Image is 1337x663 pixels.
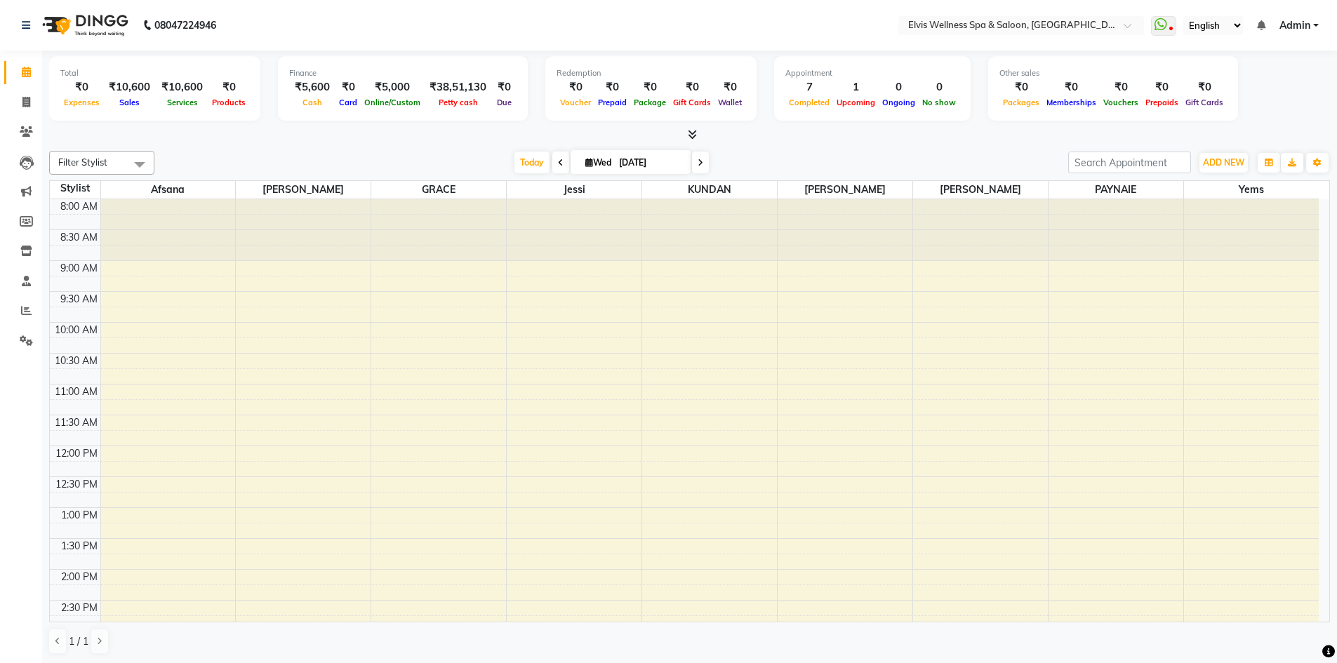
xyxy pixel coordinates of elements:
span: [PERSON_NAME] [913,181,1048,199]
div: ₹0 [999,79,1043,95]
span: jessi [507,181,641,199]
div: 11:30 AM [52,415,100,430]
div: 0 [879,79,919,95]
div: ₹0 [60,79,103,95]
span: KUNDAN [642,181,777,199]
span: No show [919,98,959,107]
div: ₹5,000 [361,79,424,95]
input: Search Appointment [1068,152,1191,173]
div: Appointment [785,67,959,79]
div: 1 [833,79,879,95]
div: 0 [919,79,959,95]
div: ₹0 [492,79,517,95]
span: Services [164,98,201,107]
span: PAYNAIE [1049,181,1183,199]
div: 1:00 PM [58,508,100,523]
span: Gift Cards [1182,98,1227,107]
span: [PERSON_NAME] [236,181,371,199]
span: Petty cash [435,98,481,107]
span: yems [1184,181,1319,199]
div: 9:30 AM [58,292,100,307]
div: 12:30 PM [53,477,100,492]
div: ₹0 [1142,79,1182,95]
div: Finance [289,67,517,79]
span: 1 / 1 [69,634,88,649]
div: ₹0 [557,79,594,95]
span: Due [493,98,515,107]
span: ADD NEW [1203,157,1244,168]
span: Afsana [101,181,236,199]
button: ADD NEW [1199,153,1248,173]
span: Gift Cards [670,98,714,107]
div: 8:00 AM [58,199,100,214]
span: Package [630,98,670,107]
div: ₹10,600 [156,79,208,95]
span: Products [208,98,249,107]
div: 9:00 AM [58,261,100,276]
span: Expenses [60,98,103,107]
div: ₹38,51,130 [424,79,492,95]
div: 10:30 AM [52,354,100,368]
div: 2:30 PM [58,601,100,615]
div: ₹5,600 [289,79,335,95]
span: [PERSON_NAME] [778,181,912,199]
div: 11:00 AM [52,384,100,399]
div: Stylist [50,181,100,196]
span: GRACE [371,181,506,199]
span: Admin [1279,18,1310,33]
div: ₹10,600 [103,79,156,95]
div: Other sales [999,67,1227,79]
div: ₹0 [1043,79,1100,95]
span: Wed [582,157,615,168]
div: ₹0 [335,79,361,95]
span: Today [514,152,550,173]
b: 08047224946 [154,6,216,45]
div: ₹0 [1100,79,1142,95]
div: ₹0 [670,79,714,95]
span: Filter Stylist [58,156,107,168]
span: Voucher [557,98,594,107]
div: 12:00 PM [53,446,100,461]
div: ₹0 [714,79,745,95]
span: Cash [299,98,326,107]
span: Wallet [714,98,745,107]
div: 10:00 AM [52,323,100,337]
div: ₹0 [208,79,249,95]
span: Ongoing [879,98,919,107]
span: Vouchers [1100,98,1142,107]
span: Sales [116,98,143,107]
div: Total [60,67,249,79]
span: Prepaid [594,98,630,107]
div: ₹0 [630,79,670,95]
span: Prepaids [1142,98,1182,107]
div: ₹0 [594,79,630,95]
div: 1:30 PM [58,539,100,554]
div: ₹0 [1182,79,1227,95]
span: Card [335,98,361,107]
div: 8:30 AM [58,230,100,245]
div: Redemption [557,67,745,79]
span: Upcoming [833,98,879,107]
span: Memberships [1043,98,1100,107]
div: 2:00 PM [58,570,100,584]
span: Completed [785,98,833,107]
div: 7 [785,79,833,95]
input: 2025-09-03 [615,152,685,173]
span: Online/Custom [361,98,424,107]
img: logo [36,6,132,45]
span: Packages [999,98,1043,107]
